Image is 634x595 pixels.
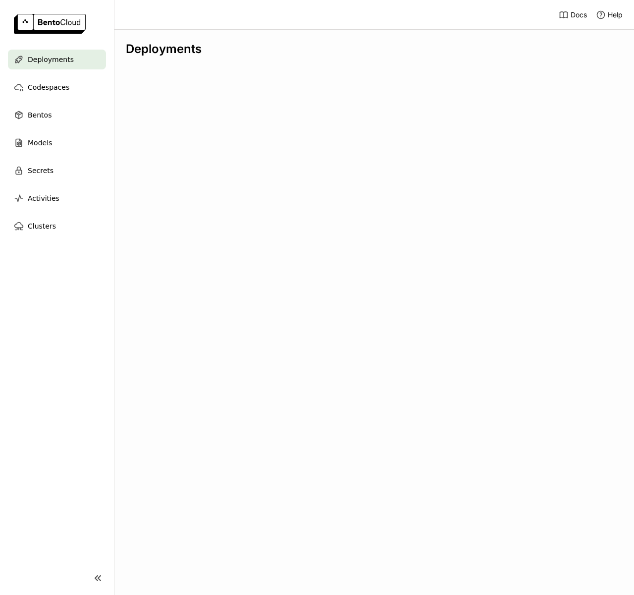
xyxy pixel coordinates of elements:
[28,109,52,121] span: Bentos
[571,10,587,19] span: Docs
[14,14,86,34] img: logo
[8,188,106,208] a: Activities
[28,192,59,204] span: Activities
[8,216,106,236] a: Clusters
[28,220,56,232] span: Clusters
[608,10,623,19] span: Help
[28,165,53,177] span: Secrets
[28,137,52,149] span: Models
[8,105,106,125] a: Bentos
[8,161,106,180] a: Secrets
[8,133,106,153] a: Models
[596,10,623,20] div: Help
[28,54,74,65] span: Deployments
[28,81,69,93] span: Codespaces
[559,10,587,20] a: Docs
[126,42,622,57] div: Deployments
